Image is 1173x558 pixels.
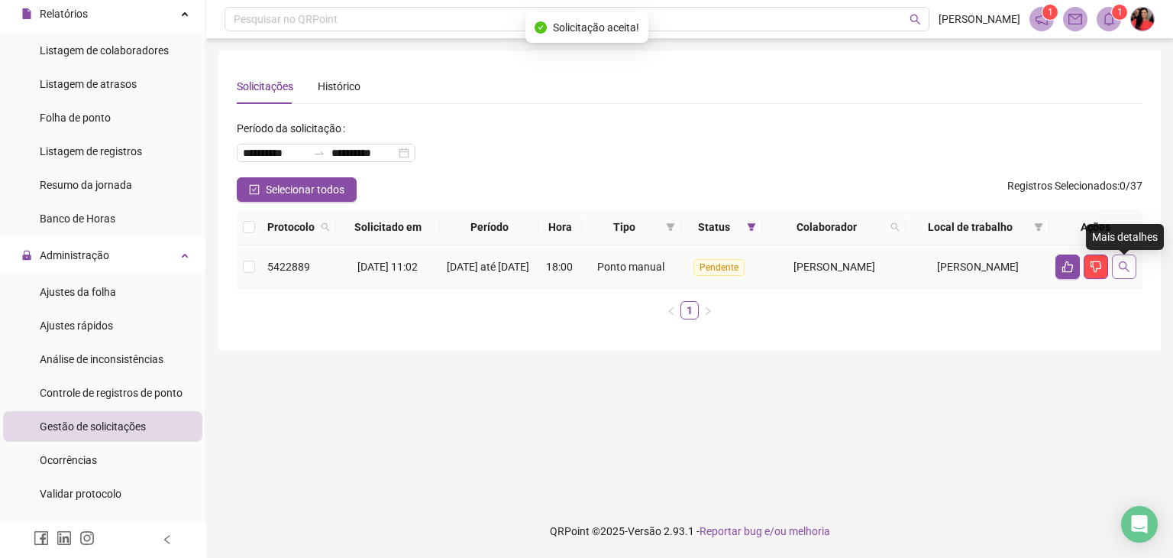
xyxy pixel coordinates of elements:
[40,387,183,399] span: Controle de registros de ponto
[40,420,146,433] span: Gestão de solicitações
[1007,180,1117,192] span: Registros Selecionados
[535,21,547,34] span: check-circle
[206,504,1173,558] footer: QRPoint © 2025 - 2.93.1 -
[40,353,163,365] span: Análise de inconsistências
[1035,12,1049,26] span: notification
[237,116,351,141] label: Período da solicitação
[162,534,173,545] span: left
[793,261,875,273] span: [PERSON_NAME]
[912,219,1028,235] span: Local de trabalho
[40,112,111,124] span: Folha de ponto
[1048,7,1053,18] span: 1
[40,44,169,57] span: Listagem de colaboradores
[588,219,659,235] span: Tipo
[1090,261,1102,273] span: dislike
[40,179,132,191] span: Resumo da jornada
[666,222,675,232] span: filter
[662,301,680,320] li: Página anterior
[1068,12,1082,26] span: mail
[667,307,676,316] span: left
[318,78,360,95] div: Histórico
[1102,12,1116,26] span: bell
[768,219,884,235] span: Colaborador
[699,301,717,320] li: Próxima página
[40,454,97,466] span: Ocorrências
[1007,177,1142,202] span: : 0 / 37
[313,147,325,159] span: swap-right
[21,250,32,261] span: lock
[538,209,582,245] th: Hora
[597,261,664,273] span: Ponto manual
[939,11,1020,28] span: [PERSON_NAME]
[1118,261,1130,273] span: search
[662,301,680,320] button: left
[887,216,903,238] span: search
[1042,5,1058,20] sup: 1
[693,259,745,276] span: Pendente
[681,302,698,319] a: 1
[1121,506,1158,543] div: Open Intercom Messenger
[703,307,713,316] span: right
[34,530,49,546] span: facebook
[249,184,260,195] span: check-square
[40,145,142,157] span: Listagem de registros
[40,320,113,332] span: Ajustes rápidos
[237,177,357,202] button: Selecionar todos
[906,245,1049,289] td: [PERSON_NAME]
[1034,222,1043,232] span: filter
[1131,8,1154,31] img: 84126
[313,147,325,159] span: to
[40,78,137,90] span: Listagem de atrasos
[699,301,717,320] button: right
[1086,224,1164,250] div: Mais detalhes
[357,261,418,273] span: [DATE] 11:02
[663,216,678,238] span: filter
[40,488,121,500] span: Validar protocolo
[336,209,440,245] th: Solicitado em
[440,209,538,245] th: Período
[79,530,95,546] span: instagram
[910,14,921,25] span: search
[890,222,900,232] span: search
[553,19,639,36] span: Solicitação aceita!
[267,219,315,235] span: Protocolo
[1062,261,1074,273] span: like
[747,222,756,232] span: filter
[40,286,116,298] span: Ajustes da folha
[744,216,759,238] span: filter
[447,261,529,273] span: [DATE] até [DATE]
[40,8,88,20] span: Relatórios
[680,301,699,320] li: 1
[687,219,742,235] span: Status
[546,261,573,273] span: 18:00
[267,261,310,273] span: 5422889
[40,249,109,261] span: Administração
[40,212,115,225] span: Banco de Horas
[1055,219,1136,235] div: Ações
[266,181,344,198] span: Selecionar todos
[1117,7,1123,18] span: 1
[21,8,32,19] span: file
[1112,5,1127,20] sup: 1
[1031,216,1046,238] span: filter
[57,530,72,546] span: linkedin
[318,216,333,238] span: search
[321,222,330,232] span: search
[237,78,293,95] div: Solicitações
[700,525,830,537] span: Reportar bug e/ou melhoria
[628,525,661,537] span: Versão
